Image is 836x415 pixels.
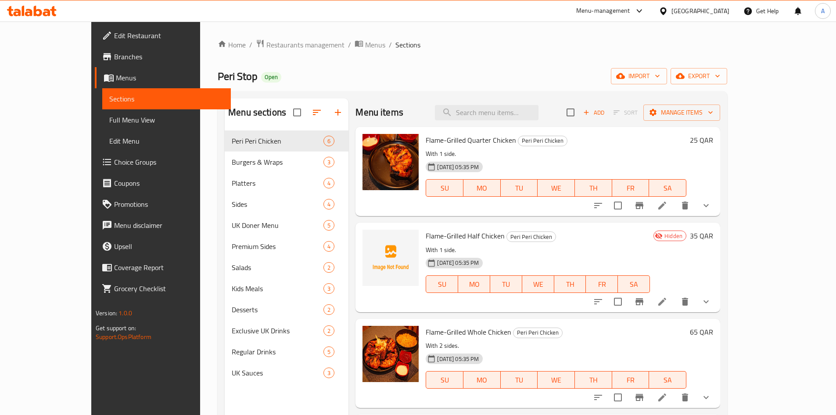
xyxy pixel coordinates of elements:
button: WE [522,275,554,293]
div: Peri Peri Chicken [518,136,567,146]
button: Branch-specific-item [629,195,650,216]
span: WE [541,182,571,195]
div: Kids Meals3 [225,278,348,299]
h6: 35 QAR [690,230,713,242]
span: Menus [365,40,385,50]
span: [DATE] 05:35 PM [434,163,482,171]
div: Regular Drinks5 [225,341,348,362]
span: TU [504,374,535,386]
span: Peri Peri Chicken [518,136,567,146]
button: SU [426,371,463,389]
span: 4 [324,200,334,209]
span: 2 [324,306,334,314]
span: Exclusive UK Drinks [232,325,323,336]
span: Select to update [609,292,627,311]
button: export [671,68,727,84]
button: Manage items [643,105,720,121]
svg: Show Choices [701,296,711,307]
button: show more [696,291,717,312]
span: import [618,71,660,82]
button: SA [618,275,650,293]
span: Edit Menu [109,136,224,146]
div: Burgers & Wraps [232,157,323,167]
div: Open [261,72,281,83]
div: Premium Sides [232,241,323,252]
button: WE [538,179,575,197]
button: sort-choices [588,387,609,408]
button: WE [538,371,575,389]
span: Menus [116,72,224,83]
a: Sections [102,88,231,109]
span: Flame-Grilled Whole Chicken [426,325,511,339]
button: delete [675,195,696,216]
div: [GEOGRAPHIC_DATA] [671,6,729,16]
div: items [323,346,334,357]
span: Select to update [609,388,627,407]
button: Add section [327,102,348,123]
button: FR [612,179,649,197]
div: Peri Peri Chicken [513,328,563,338]
span: Menu disclaimer [114,220,224,231]
span: Select section [561,103,580,122]
div: Menu-management [576,6,630,16]
a: Branches [95,46,231,67]
nav: Menu sections [225,127,348,387]
a: Coverage Report [95,257,231,278]
span: TU [504,182,535,195]
svg: Show Choices [701,200,711,211]
span: 4 [324,242,334,251]
span: Full Menu View [109,115,224,125]
button: SA [649,179,686,197]
a: Full Menu View [102,109,231,130]
div: Salads2 [225,257,348,278]
span: Sections [395,40,420,50]
div: Salads [232,262,323,273]
span: 4 [324,179,334,188]
h6: 25 QAR [690,134,713,146]
div: Peri Peri Chicken [232,136,323,146]
a: Home [218,40,246,50]
img: Flame-Grilled Whole Chicken [362,326,419,382]
span: 2 [324,263,334,272]
div: items [323,241,334,252]
span: Peri Stop [218,66,258,86]
button: TU [490,275,522,293]
div: Burgers & Wraps3 [225,152,348,173]
span: 6 [324,137,334,145]
div: items [323,178,334,188]
span: Upsell [114,241,224,252]
span: SA [621,278,646,291]
a: Edit Restaurant [95,25,231,46]
button: sort-choices [588,291,609,312]
span: Hidden [661,232,686,240]
div: Kids Meals [232,283,323,294]
a: Support.OpsPlatform [96,331,151,343]
h2: Menu items [355,106,403,119]
h2: Menu sections [228,106,286,119]
span: UK Doner Menu [232,220,323,231]
a: Coupons [95,173,231,194]
span: FR [616,374,646,386]
div: UK Sauces3 [225,362,348,383]
span: MO [462,278,487,291]
button: FR [612,371,649,389]
span: UK Sauces [232,368,323,378]
nav: breadcrumb [218,39,727,51]
div: items [323,262,334,273]
span: export [678,71,720,82]
span: 1.0.0 [118,307,132,319]
a: Edit Menu [102,130,231,152]
span: Flame-Grilled Half Chicken [426,229,505,242]
span: FR [616,182,646,195]
button: Branch-specific-item [629,387,650,408]
span: [DATE] 05:35 PM [434,259,482,267]
span: Open [261,73,281,81]
img: Flame-Grilled Quarter Chicken [362,134,419,190]
div: items [323,368,334,378]
span: 5 [324,221,334,230]
div: Sides4 [225,194,348,215]
span: Select section first [608,106,643,119]
button: delete [675,387,696,408]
